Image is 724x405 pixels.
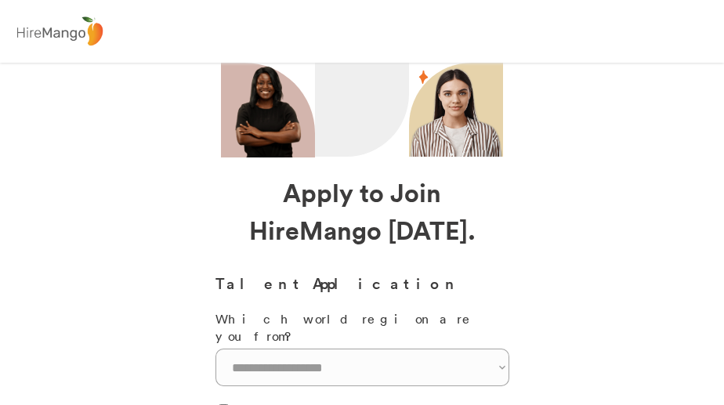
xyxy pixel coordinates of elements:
[12,13,107,50] img: logo%20-%20hiremango%20gray.png
[409,67,503,157] img: hispanic%20woman.png
[215,310,509,345] div: Which world region are you from?
[225,63,311,157] img: 200x220.png
[417,71,430,84] img: 29
[215,173,509,248] div: Apply to Join HireMango [DATE].
[215,272,509,295] h3: Talent Application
